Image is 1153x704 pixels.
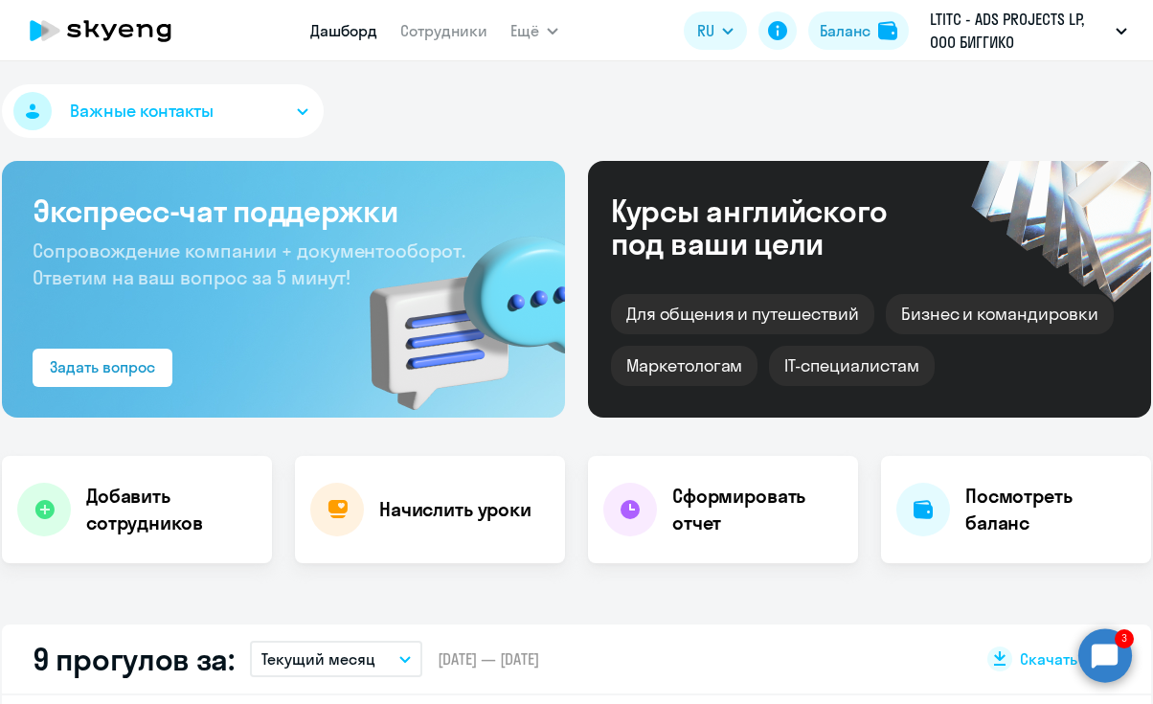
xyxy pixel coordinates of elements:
[438,648,539,670] span: [DATE] — [DATE]
[1020,648,1120,670] span: Скачать отчет
[611,346,757,386] div: Маркетологам
[878,21,897,40] img: balance
[820,19,870,42] div: Баланс
[510,11,558,50] button: Ещё
[33,640,235,678] h2: 9 прогулов за:
[70,99,214,124] span: Важные контакты
[920,8,1137,54] button: LTITC - ADS PROJECTS LP, ООО БИГГИКО
[672,483,843,536] h4: Сформировать отчет
[400,21,487,40] a: Сотрудники
[33,238,465,289] span: Сопровождение компании + документооборот. Ответим на ваш вопрос за 5 минут!
[33,192,534,230] h3: Экспресс-чат поддержки
[930,8,1108,54] p: LTITC - ADS PROJECTS LP, ООО БИГГИКО
[611,194,938,260] div: Курсы английского под ваши цели
[611,294,874,334] div: Для общения и путешествий
[697,19,714,42] span: RU
[684,11,747,50] button: RU
[86,483,257,536] h4: Добавить сотрудников
[379,496,531,523] h4: Начислить уроки
[33,349,172,387] button: Задать вопрос
[50,355,155,378] div: Задать вопрос
[342,202,565,418] img: bg-img
[261,647,375,670] p: Текущий месяц
[808,11,909,50] button: Балансbalance
[510,19,539,42] span: Ещё
[769,346,934,386] div: IT-специалистам
[2,84,324,138] button: Важные контакты
[886,294,1114,334] div: Бизнес и командировки
[250,641,422,677] button: Текущий месяц
[965,483,1136,536] h4: Посмотреть баланс
[310,21,377,40] a: Дашборд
